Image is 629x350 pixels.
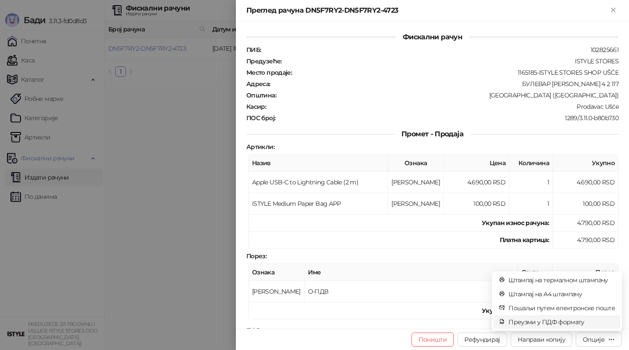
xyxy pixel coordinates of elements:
span: Фискални рачун [396,33,469,41]
span: Направи копију [518,336,565,343]
button: Опције [576,333,622,347]
td: О-ПДВ [304,281,518,302]
strong: Укупан износ рачуна : [482,219,549,227]
button: Рефундирај [457,333,507,347]
td: Apple USB-C to Lightning Cable (2 m) [249,172,388,193]
td: 1 [509,172,553,193]
th: Порез [553,264,619,281]
td: 100,00 RSD [553,193,619,215]
strong: Адреса : [246,80,270,88]
div: Опције [583,336,605,343]
td: 4.690,00 RSD [553,172,619,193]
th: Ознака [388,155,444,172]
strong: Артикли : [246,143,274,151]
td: 1 [509,193,553,215]
button: Close [608,5,619,16]
strong: Платна картица : [500,236,549,244]
div: [GEOGRAPHIC_DATA] ([GEOGRAPHIC_DATA]) [277,91,619,99]
th: Име [304,264,518,281]
span: Промет - Продаја [394,130,470,138]
strong: Укупан износ пореза: [482,307,549,315]
td: [PERSON_NAME] [388,172,444,193]
strong: ПОС број : [246,114,275,122]
div: БУЛЕВАР [PERSON_NAME] 4 2 117 [271,80,619,88]
th: Укупно [553,155,619,172]
div: [DATE] 18:09:36 [283,326,619,334]
div: 1289/3.11.0-b80b730 [276,114,619,122]
td: 4.790,00 RSD [553,215,619,232]
th: Количина [509,155,553,172]
span: Преузми у ПДФ формату [508,317,615,327]
button: Направи копију [511,333,572,347]
span: Штампај на А4 штампачу [508,289,615,299]
strong: Касир : [246,103,266,111]
div: Преглед рачуна DN5F7RY2-DN5F7RY2-4723 [246,5,608,16]
th: Цена [444,155,509,172]
strong: Место продаје : [246,69,292,76]
strong: Предузеће : [246,57,282,65]
div: ISTYLE STORES [283,57,619,65]
td: [PERSON_NAME] [388,193,444,215]
td: 4.790,00 RSD [553,232,619,249]
div: Prodavac Ušće [267,103,619,111]
strong: Порез : [246,252,266,260]
strong: Општина : [246,91,276,99]
th: Назив [249,155,388,172]
th: Ознака [249,264,304,281]
strong: ПФР време : [246,326,283,334]
div: 1165185-ISTYLE STORES SHOP UŠĆE [293,69,619,76]
div: 102825661 [262,46,619,54]
button: Поништи [411,333,454,347]
td: 100,00 RSD [444,193,509,215]
td: iSTYLE Medium Paper Bag APP [249,193,388,215]
td: [PERSON_NAME] [249,281,304,302]
span: Пошаљи путем електронске поште [508,303,615,313]
td: 4.690,00 RSD [444,172,509,193]
strong: ПИБ : [246,46,261,54]
th: Стопа [518,264,553,281]
span: Штампај на термалном штампачу [508,275,615,285]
